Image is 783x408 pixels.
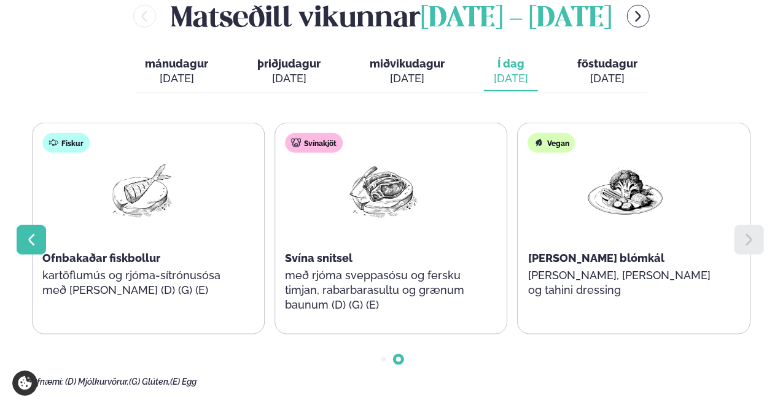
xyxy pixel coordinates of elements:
[170,377,197,387] span: (E) Egg
[567,52,647,92] button: föstudagur [DATE]
[133,5,156,28] button: menu-btn-left
[494,71,528,86] div: [DATE]
[145,71,208,86] div: [DATE]
[145,57,208,70] span: mánudagur
[528,252,664,264] span: [PERSON_NAME] blómkál
[421,6,612,33] span: [DATE] - [DATE]
[285,133,343,153] div: Svínakjöt
[528,133,575,153] div: Vegan
[42,252,160,264] span: Ofnbakaðar fiskbollur
[534,138,544,148] img: Vegan.svg
[528,268,723,298] p: [PERSON_NAME], [PERSON_NAME] og tahini dressing
[247,52,330,92] button: þriðjudagur [DATE]
[370,57,445,70] span: miðvikudagur
[577,71,637,86] div: [DATE]
[577,57,637,70] span: föstudagur
[343,163,422,220] img: Pork-Meat.png
[360,52,454,92] button: miðvikudagur [DATE]
[370,71,445,86] div: [DATE]
[42,133,90,153] div: Fiskur
[49,138,58,148] img: fish.svg
[129,377,170,387] span: (G) Glúten,
[257,71,321,86] div: [DATE]
[31,377,63,387] span: Ofnæmi:
[12,371,37,396] a: Cookie settings
[494,56,528,71] span: Í dag
[381,357,386,362] span: Go to slide 1
[586,163,665,220] img: Vegan.png
[135,52,218,92] button: mánudagur [DATE]
[42,268,238,298] p: kartöflumús og rjóma-sítrónusósa með [PERSON_NAME] (D) (G) (E)
[285,252,353,264] span: Svína snitsel
[101,163,179,220] img: Fish.png
[291,138,301,148] img: pork.svg
[396,357,401,362] span: Go to slide 2
[484,52,538,92] button: Í dag [DATE]
[65,377,129,387] span: (D) Mjólkurvörur,
[257,57,321,70] span: þriðjudagur
[285,268,480,312] p: með rjóma sveppasósu og fersku timjan, rabarbarasultu og grænum baunum (D) (G) (E)
[627,5,650,28] button: menu-btn-right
